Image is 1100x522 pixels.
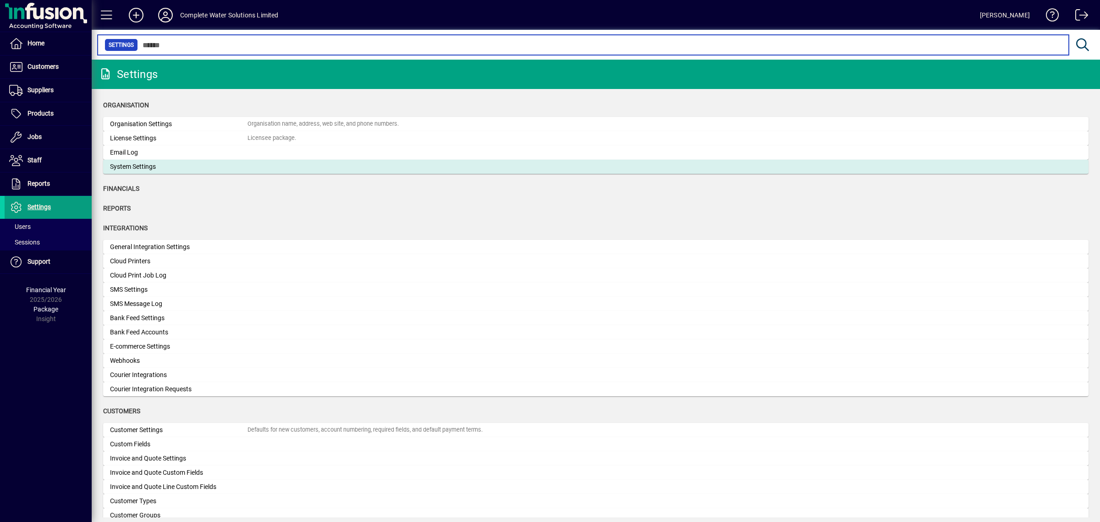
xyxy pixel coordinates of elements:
a: Invoice and Quote Line Custom Fields [103,480,1089,494]
div: System Settings [110,162,247,172]
span: Package [33,305,58,313]
a: System Settings [103,160,1089,174]
div: Bank Feed Settings [110,313,247,323]
div: Invoice and Quote Settings [110,454,247,463]
a: Courier Integrations [103,368,1089,382]
a: Organisation SettingsOrganisation name, address, web site, and phone numbers. [103,117,1089,131]
a: Logout [1068,2,1089,32]
span: Home [27,39,44,47]
span: Customers [103,407,140,415]
span: Users [9,223,31,230]
a: Invoice and Quote Settings [103,451,1089,466]
div: Settings [99,67,158,82]
span: Settings [109,40,134,50]
a: Customer Types [103,494,1089,508]
div: Courier Integration Requests [110,384,247,394]
div: SMS Message Log [110,299,247,309]
a: E-commerce Settings [103,339,1089,354]
a: Knowledge Base [1039,2,1059,32]
span: Support [27,258,50,265]
a: Staff [5,149,92,172]
span: Financials [103,185,139,192]
a: Cloud Printers [103,254,1089,268]
a: Bank Feed Settings [103,311,1089,325]
span: Integrations [103,224,148,232]
div: Customer Types [110,496,247,506]
div: Custom Fields [110,439,247,449]
a: Sessions [5,234,92,250]
a: Suppliers [5,79,92,102]
span: Reports [103,205,131,212]
span: Reports [27,180,50,187]
a: Support [5,250,92,273]
a: Jobs [5,126,92,149]
div: Defaults for new customers, account numbering, required fields, and default payment terms. [247,426,483,434]
span: Organisation [103,101,149,109]
a: Cloud Print Job Log [103,268,1089,283]
div: Licensee package. [247,134,296,143]
a: Custom Fields [103,437,1089,451]
a: Courier Integration Requests [103,382,1089,396]
a: Home [5,32,92,55]
span: Products [27,110,54,117]
div: Webhooks [110,356,247,366]
div: Courier Integrations [110,370,247,380]
a: Customer SettingsDefaults for new customers, account numbering, required fields, and default paym... [103,423,1089,437]
a: General Integration Settings [103,240,1089,254]
a: Bank Feed Accounts [103,325,1089,339]
div: Organisation Settings [110,119,247,129]
span: Sessions [9,239,40,246]
div: Complete Water Solutions Limited [180,8,279,22]
div: Cloud Printers [110,256,247,266]
a: Reports [5,172,92,195]
div: Cloud Print Job Log [110,271,247,280]
div: [PERSON_NAME] [980,8,1030,22]
span: Jobs [27,133,42,140]
div: Customer Settings [110,425,247,435]
span: Financial Year [26,286,66,294]
div: Invoice and Quote Line Custom Fields [110,482,247,492]
div: Bank Feed Accounts [110,328,247,337]
button: Add [121,7,151,23]
div: Customer Groups [110,511,247,520]
button: Profile [151,7,180,23]
a: SMS Message Log [103,297,1089,311]
a: SMS Settings [103,283,1089,297]
a: License SettingsLicensee package. [103,131,1089,145]
span: Settings [27,203,51,211]
div: SMS Settings [110,285,247,294]
div: Email Log [110,148,247,157]
a: Users [5,219,92,234]
a: Customers [5,56,92,78]
div: Invoice and Quote Custom Fields [110,468,247,478]
div: License Settings [110,133,247,143]
span: Customers [27,63,59,70]
a: Invoice and Quote Custom Fields [103,466,1089,480]
div: General Integration Settings [110,242,247,252]
div: E-commerce Settings [110,342,247,351]
a: Products [5,102,92,125]
a: Webhooks [103,354,1089,368]
a: Email Log [103,145,1089,160]
span: Suppliers [27,86,54,94]
span: Staff [27,156,42,164]
div: Organisation name, address, web site, and phone numbers. [247,120,399,128]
